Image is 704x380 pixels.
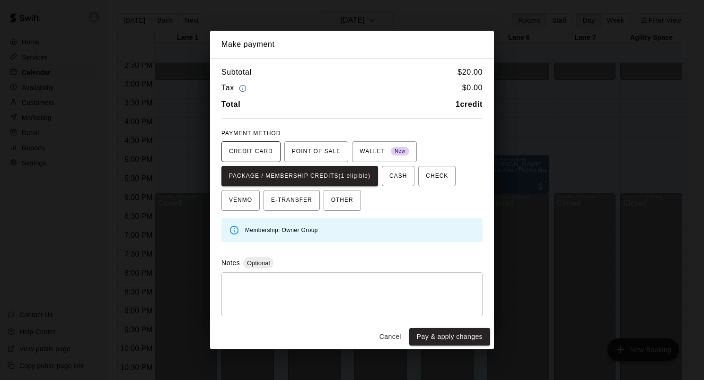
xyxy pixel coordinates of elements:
[264,190,320,211] button: E-TRANSFER
[462,82,483,95] h6: $ 0.00
[409,328,490,345] button: Pay & apply changes
[221,190,260,211] button: VENMO
[245,227,318,233] span: Membership: Owner Group
[243,259,273,267] span: Optional
[456,100,483,108] b: 1 credit
[221,259,240,267] label: Notes
[221,141,281,162] button: CREDIT CARD
[360,144,409,159] span: WALLET
[458,66,483,78] h6: $ 20.00
[324,190,361,211] button: OTHER
[331,193,353,208] span: OTHER
[229,169,370,184] span: PACKAGE / MEMBERSHIP CREDITS (1 eligible)
[271,193,312,208] span: E-TRANSFER
[292,144,341,159] span: POINT OF SALE
[389,169,407,184] span: CASH
[352,141,417,162] button: WALLET New
[284,141,348,162] button: POINT OF SALE
[221,66,252,78] h6: Subtotal
[221,130,281,137] span: PAYMENT METHOD
[210,31,494,58] h2: Make payment
[426,169,448,184] span: CHECK
[382,166,414,187] button: CASH
[221,100,240,108] b: Total
[375,328,405,345] button: Cancel
[418,166,456,187] button: CHECK
[229,193,252,208] span: VENMO
[221,82,249,95] h6: Tax
[229,144,273,159] span: CREDIT CARD
[391,145,409,158] span: New
[221,166,378,187] button: PACKAGE / MEMBERSHIP CREDITS(1 eligible)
